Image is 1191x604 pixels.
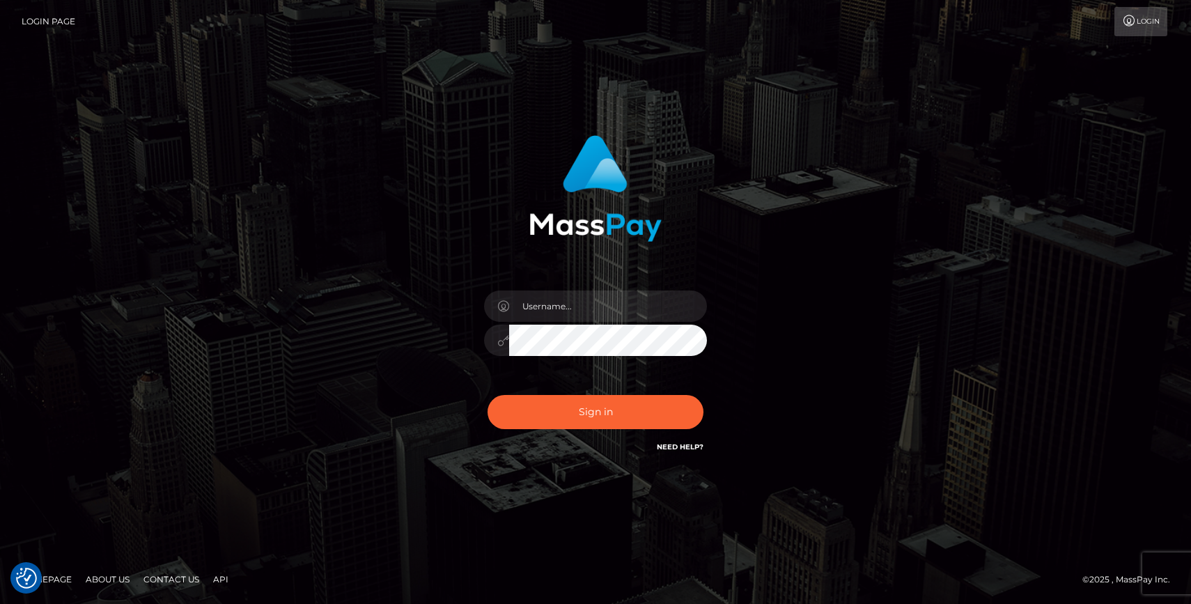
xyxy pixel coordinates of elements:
img: MassPay Login [529,135,662,242]
a: Homepage [15,568,77,590]
div: © 2025 , MassPay Inc. [1082,572,1181,587]
a: About Us [80,568,135,590]
a: Login Page [22,7,75,36]
button: Consent Preferences [16,568,37,589]
input: Username... [509,291,707,322]
button: Sign in [488,395,703,429]
a: Contact Us [138,568,205,590]
img: Revisit consent button [16,568,37,589]
a: Need Help? [657,442,703,451]
a: API [208,568,234,590]
a: Login [1114,7,1167,36]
